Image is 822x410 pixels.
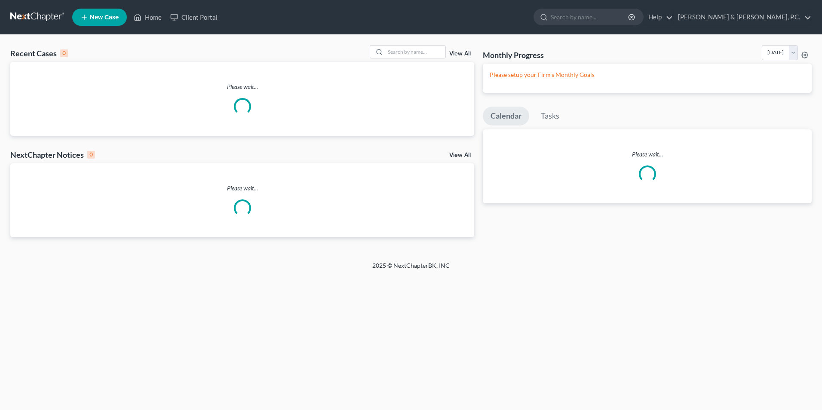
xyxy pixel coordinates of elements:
[10,150,95,160] div: NextChapter Notices
[644,9,673,25] a: Help
[483,107,529,125] a: Calendar
[60,49,68,57] div: 0
[10,83,474,91] p: Please wait...
[87,151,95,159] div: 0
[449,152,471,158] a: View All
[483,50,544,60] h3: Monthly Progress
[385,46,445,58] input: Search by name...
[166,261,656,277] div: 2025 © NextChapterBK, INC
[10,184,474,193] p: Please wait...
[166,9,222,25] a: Client Portal
[490,70,805,79] p: Please setup your Firm's Monthly Goals
[551,9,629,25] input: Search by name...
[449,51,471,57] a: View All
[533,107,567,125] a: Tasks
[90,14,119,21] span: New Case
[10,48,68,58] div: Recent Cases
[129,9,166,25] a: Home
[674,9,811,25] a: [PERSON_NAME] & [PERSON_NAME], P.C.
[483,150,812,159] p: Please wait...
